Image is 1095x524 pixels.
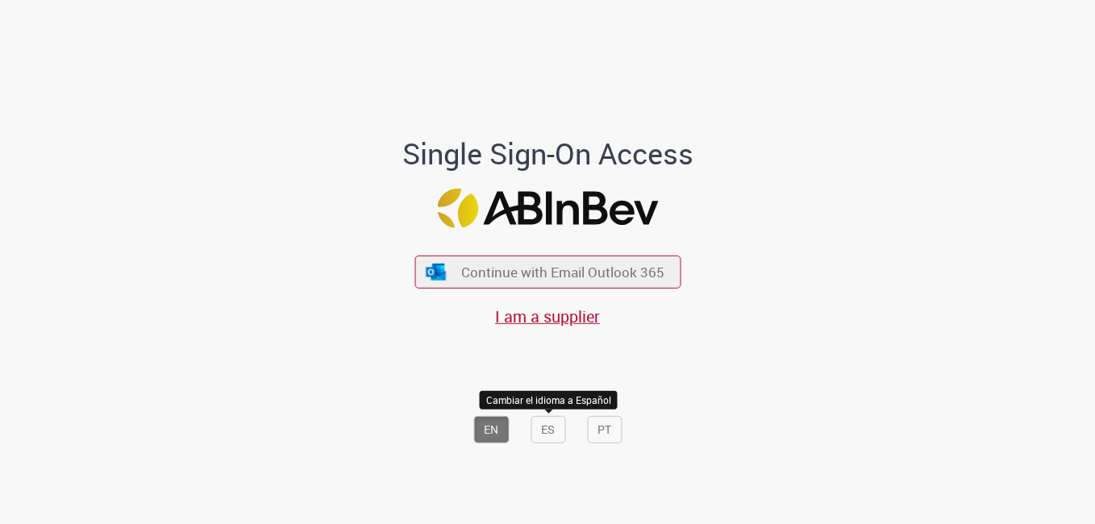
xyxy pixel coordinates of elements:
button: EN [473,416,509,443]
a: I am a supplier [495,306,600,327]
div: Cambiar el idioma a Español [480,391,618,410]
h1: Single Sign-On Access [324,137,772,169]
img: Logo ABInBev [437,189,658,228]
button: ícone Azure/Microsoft 360 Continue with Email Outlook 365 [414,256,681,289]
img: ícone Azure/Microsoft 360 [425,264,448,281]
button: ES [531,416,565,443]
span: Continue with Email Outlook 365 [461,263,664,281]
button: PT [587,416,622,443]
